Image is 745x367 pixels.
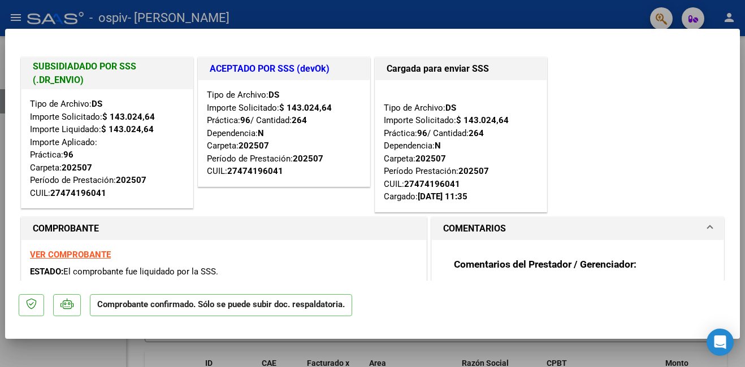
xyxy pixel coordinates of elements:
[443,222,506,235] h1: COMENTARIOS
[258,128,264,138] strong: N
[279,103,332,113] strong: $ 143.024,64
[445,103,456,113] strong: DS
[101,124,154,134] strong: $ 143.024,64
[292,115,307,125] strong: 264
[227,165,283,178] div: 27474196041
[92,99,102,109] strong: DS
[63,150,73,160] strong: 96
[456,115,509,125] strong: $ 143.024,64
[50,187,106,200] div: 27474196041
[33,60,181,87] h1: SUBSIDIADADO POR SSS (.DR_ENVIO)
[454,281,701,293] p: ahi adjunte la autorizacion gracias
[62,163,92,173] strong: 202507
[435,141,441,151] strong: N
[384,89,538,203] div: Tipo de Archivo: Importe Solicitado: Práctica: / Cantidad: Dependencia: Carpeta: Período Prestaci...
[415,154,446,164] strong: 202507
[30,266,63,277] span: ESTADO:
[469,128,484,138] strong: 264
[33,223,99,234] strong: COMPROBANTE
[432,217,724,240] mat-expansion-panel-header: COMENTARIOS
[454,259,636,270] strong: Comentarios del Prestador / Gerenciador:
[417,128,427,138] strong: 96
[116,175,146,185] strong: 202507
[458,166,489,176] strong: 202507
[207,89,361,178] div: Tipo de Archivo: Importe Solicitado: Práctica: / Cantidad: Dependencia: Carpeta: Período de Prest...
[239,141,269,151] strong: 202507
[63,266,218,277] span: El comprobante fue liquidado por la SSS.
[210,62,358,76] h1: ACEPTADO POR SSS (devOk)
[268,90,279,100] strong: DS
[30,250,111,260] a: VER COMPROBANTE
[418,191,467,202] strong: [DATE] 11:35
[707,329,734,356] div: Open Intercom Messenger
[293,154,323,164] strong: 202507
[90,294,352,316] p: Comprobante confirmado. Sólo se puede subir doc. respaldatoria.
[404,178,460,191] div: 27474196041
[30,98,184,199] div: Tipo de Archivo: Importe Solicitado: Importe Liquidado: Importe Aplicado: Práctica: Carpeta: Perí...
[387,62,535,76] h1: Cargada para enviar SSS
[240,115,250,125] strong: 96
[102,112,155,122] strong: $ 143.024,64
